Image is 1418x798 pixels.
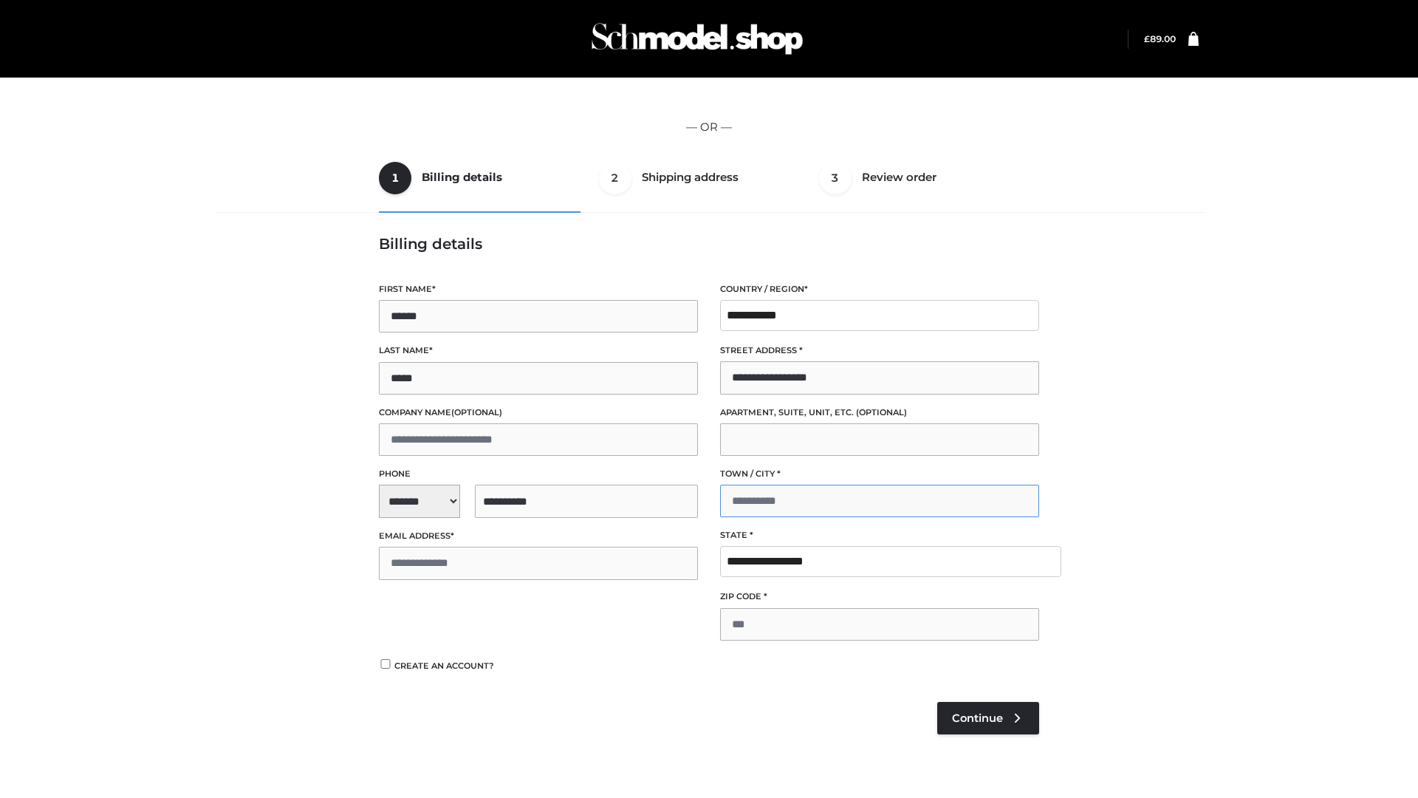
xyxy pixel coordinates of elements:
bdi: 89.00 [1144,33,1176,44]
span: (optional) [856,407,907,417]
p: — OR — [219,117,1199,137]
span: Create an account? [394,661,494,671]
label: Phone [379,467,698,481]
h3: Billing details [379,235,1039,253]
label: Email address [379,529,698,543]
label: Company name [379,406,698,420]
a: £89.00 [1144,33,1176,44]
label: Town / City [720,467,1039,481]
label: Country / Region [720,282,1039,296]
label: ZIP Code [720,590,1039,604]
img: Schmodel Admin 964 [586,10,808,68]
span: Continue [952,712,1003,725]
label: Last name [379,344,698,358]
input: Create an account? [379,659,392,669]
label: Apartment, suite, unit, etc. [720,406,1039,420]
label: State [720,528,1039,542]
label: Street address [720,344,1039,358]
a: Continue [937,702,1039,734]
span: (optional) [451,407,502,417]
label: First name [379,282,698,296]
span: £ [1144,33,1150,44]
